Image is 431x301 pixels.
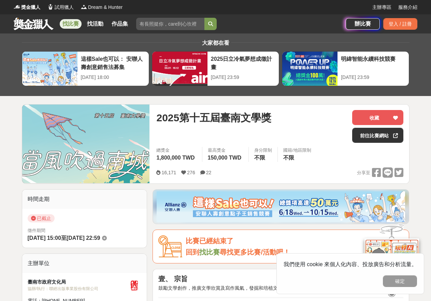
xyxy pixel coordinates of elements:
span: 150,000 TWD [208,155,242,161]
a: 這樣Sale也可以： 安聯人壽創意銷售法募集[DATE] 18:00 [22,51,149,86]
a: 找比賽 [199,248,220,256]
div: 協辦/執行： 聯經出版事業股份有限公司 [28,286,128,292]
span: Dream & Hunter [88,4,123,11]
span: 徵件期間 [28,228,45,233]
span: 獎金獵人 [21,4,40,11]
span: 至 [61,235,67,241]
a: Logo試用獵人 [47,4,74,11]
div: 明緯智能永續科技競賽 [341,55,405,70]
a: 服務介紹 [398,4,417,11]
div: 登入 / 註冊 [383,18,417,30]
span: 分享至 [357,168,370,178]
p: 鼓勵文學創作，推廣文學欣賞及寫作風氣，發掘和培植文學人才，建立臺南文學特色。 [158,285,403,292]
a: 明緯智能永續科技競賽[DATE] 23:59 [282,51,409,86]
span: [DATE] 15:00 [28,235,61,241]
a: 作品集 [109,19,131,29]
button: 確定 [383,275,417,287]
span: 最高獎金 [208,147,243,154]
a: 辦比賽 [346,18,380,30]
span: 試用獵人 [55,4,74,11]
span: 大家都在看 [200,40,231,46]
a: Logo獎金獵人 [14,4,40,11]
a: LogoDream & Hunter [81,4,123,11]
span: 已截止 [28,214,55,222]
input: 有長照挺你，care到心坎裡！青春出手，拍出照顧 影音徵件活動 [136,18,204,30]
span: 尋找更多比賽/活動吧！ [220,248,290,256]
img: d2146d9a-e6f6-4337-9592-8cefde37ba6b.png [364,238,419,284]
a: 2025日立冷氣夢想成徵計畫[DATE] 23:59 [152,51,279,86]
button: 收藏 [352,110,403,125]
div: 國籍/地區限制 [283,147,311,154]
img: Logo [81,3,87,10]
img: Logo [14,3,20,10]
a: 找比賽 [60,19,82,29]
span: 不限 [283,155,294,161]
a: 前往比賽網站 [352,128,403,143]
img: Cover Image [22,105,150,183]
a: 找活動 [84,19,106,29]
strong: 壹、 宗旨 [158,275,188,283]
span: 總獎金 [156,147,196,154]
div: 時間走期 [22,190,147,209]
a: 主辦專區 [372,4,391,11]
span: [DATE] 22:59 [67,235,100,241]
img: Icon [158,235,182,258]
div: [DATE] 18:00 [81,74,145,81]
span: 我們使用 cookie 來個人化內容、投放廣告和分析流量。 [284,261,417,267]
span: 不限 [254,155,265,161]
div: 身分限制 [254,147,272,154]
span: 回到 [186,248,199,256]
div: [DATE] 23:59 [211,74,275,81]
img: dcc59076-91c0-4acb-9c6b-a1d413182f46.png [157,191,405,222]
span: 1,800,000 TWD [156,155,195,161]
span: 2025第十五屆臺南文學獎 [156,110,271,125]
span: 276 [187,170,195,175]
div: 比賽已經結束了 [186,235,403,247]
img: Logo [47,3,54,10]
div: 這樣Sale也可以： 安聯人壽創意銷售法募集 [81,55,145,70]
div: [DATE] 23:59 [341,74,405,81]
div: 臺南市政府文化局 [28,278,128,286]
div: 主辦單位 [22,254,147,273]
span: 16,171 [161,170,176,175]
div: 2025日立冷氣夢想成徵計畫 [211,55,275,70]
span: 22 [206,170,212,175]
